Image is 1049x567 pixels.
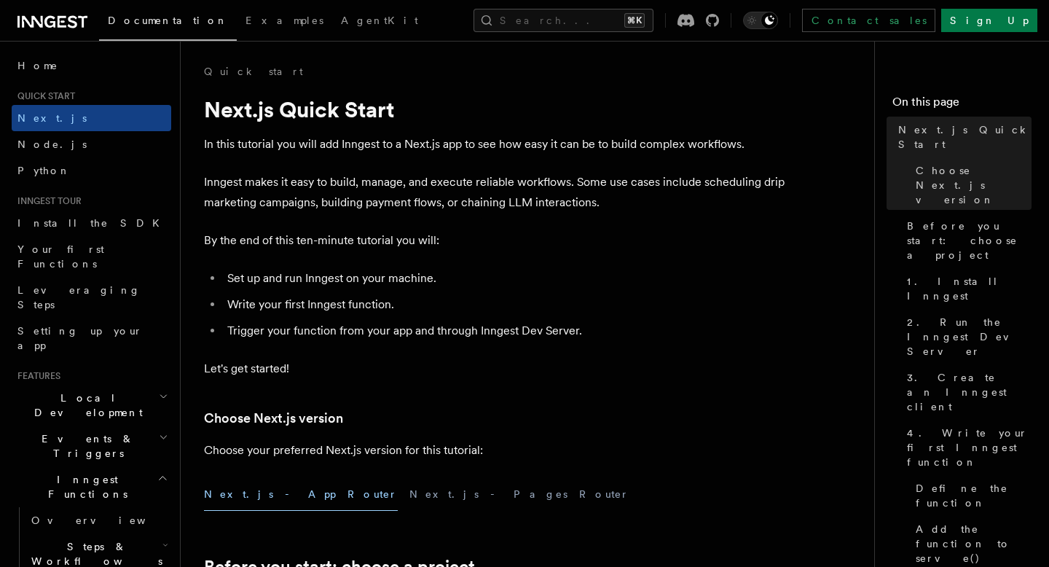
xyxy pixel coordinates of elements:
[907,274,1032,303] span: 1. Install Inngest
[916,163,1032,207] span: Choose Next.js version
[898,122,1032,152] span: Next.js Quick Start
[474,9,653,32] button: Search...⌘K
[31,515,181,526] span: Overview
[237,4,332,39] a: Examples
[204,230,787,251] p: By the end of this ten-minute tutorial you will:
[332,4,427,39] a: AgentKit
[910,157,1032,213] a: Choose Next.js version
[245,15,323,26] span: Examples
[12,236,171,277] a: Your first Functions
[17,138,87,150] span: Node.js
[743,12,778,29] button: Toggle dark mode
[12,157,171,184] a: Python
[907,315,1032,359] span: 2. Run the Inngest Dev Server
[901,309,1032,364] a: 2. Run the Inngest Dev Server
[12,431,159,461] span: Events & Triggers
[204,478,398,511] button: Next.js - App Router
[17,58,58,73] span: Home
[204,64,303,79] a: Quick start
[12,385,171,426] button: Local Development
[204,172,787,213] p: Inngest makes it easy to build, manage, and execute reliable workflows. Some use cases include sc...
[12,195,82,207] span: Inngest tour
[12,318,171,359] a: Setting up your app
[901,420,1032,475] a: 4. Write your first Inngest function
[901,268,1032,309] a: 1. Install Inngest
[802,9,935,32] a: Contact sales
[223,268,787,289] li: Set up and run Inngest on your machine.
[12,90,75,102] span: Quick start
[12,210,171,236] a: Install the SDK
[12,472,157,501] span: Inngest Functions
[910,475,1032,516] a: Define the function
[901,364,1032,420] a: 3. Create an Inngest client
[12,131,171,157] a: Node.js
[17,217,168,229] span: Install the SDK
[17,112,87,124] span: Next.js
[12,426,171,466] button: Events & Triggers
[17,325,143,351] span: Setting up your app
[624,13,645,28] kbd: ⌘K
[223,321,787,341] li: Trigger your function from your app and through Inngest Dev Server.
[12,52,171,79] a: Home
[108,15,228,26] span: Documentation
[892,93,1032,117] h4: On this page
[17,165,71,176] span: Python
[223,294,787,315] li: Write your first Inngest function.
[901,213,1032,268] a: Before you start: choose a project
[12,277,171,318] a: Leveraging Steps
[12,105,171,131] a: Next.js
[409,478,629,511] button: Next.js - Pages Router
[17,243,104,270] span: Your first Functions
[941,9,1037,32] a: Sign Up
[99,4,237,41] a: Documentation
[892,117,1032,157] a: Next.js Quick Start
[17,284,141,310] span: Leveraging Steps
[204,134,787,155] p: In this tutorial you will add Inngest to a Next.js app to see how easy it can be to build complex...
[204,408,343,429] a: Choose Next.js version
[916,522,1032,566] span: Add the function to serve()
[204,96,787,122] h1: Next.js Quick Start
[907,219,1032,262] span: Before you start: choose a project
[25,507,171,533] a: Overview
[907,426,1032,469] span: 4. Write your first Inngest function
[12,466,171,507] button: Inngest Functions
[907,370,1032,414] span: 3. Create an Inngest client
[12,370,60,382] span: Features
[916,481,1032,510] span: Define the function
[12,391,159,420] span: Local Development
[204,359,787,379] p: Let's get started!
[341,15,418,26] span: AgentKit
[204,440,787,461] p: Choose your preferred Next.js version for this tutorial:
